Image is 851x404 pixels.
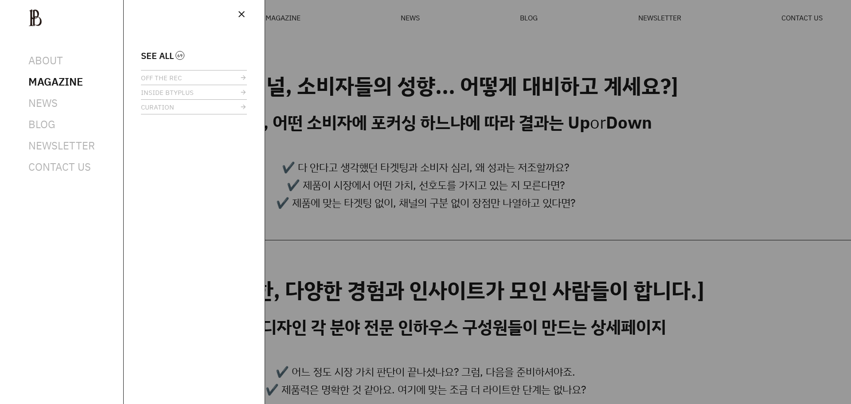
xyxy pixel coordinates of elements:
a: BLOG [28,117,55,131]
img: ba379d5522eb3.png [28,9,42,27]
span: SEE ALL [141,52,174,59]
span: OFF THE REC [141,75,182,81]
a: NEWSLETTER [28,138,95,153]
span: INSIDE BTYPLUS [141,89,194,96]
a: ABOUT [28,53,63,67]
a: INSIDE BTYPLUS [141,85,247,99]
a: OFF THE REC [141,71,247,85]
a: CONTACT US [28,160,91,174]
span: CURATION [141,104,174,110]
span: close [236,9,247,20]
span: MAGAZINE [28,75,83,89]
a: CURATION [141,100,247,114]
a: NEWS [28,96,58,110]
